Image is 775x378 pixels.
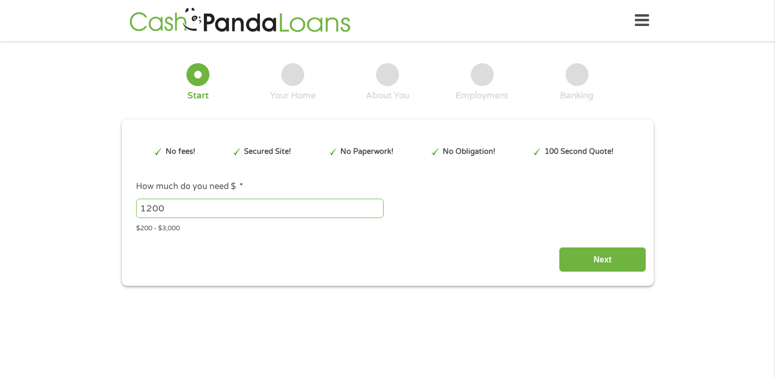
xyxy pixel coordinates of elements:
p: 100 Second Quote! [545,146,613,157]
p: No fees! [166,146,195,157]
div: About You [366,90,409,101]
div: Employment [456,90,509,101]
div: $200 - $3,000 [136,220,638,234]
div: Banking [560,90,594,101]
p: Secured Site! [244,146,291,157]
p: No Paperwork! [340,146,393,157]
label: How much do you need $ [136,181,243,192]
img: GetLoanNow Logo [126,6,354,35]
div: Start [188,90,209,101]
input: Next [559,247,646,272]
p: No Obligation! [443,146,495,157]
div: Your Home [270,90,316,101]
